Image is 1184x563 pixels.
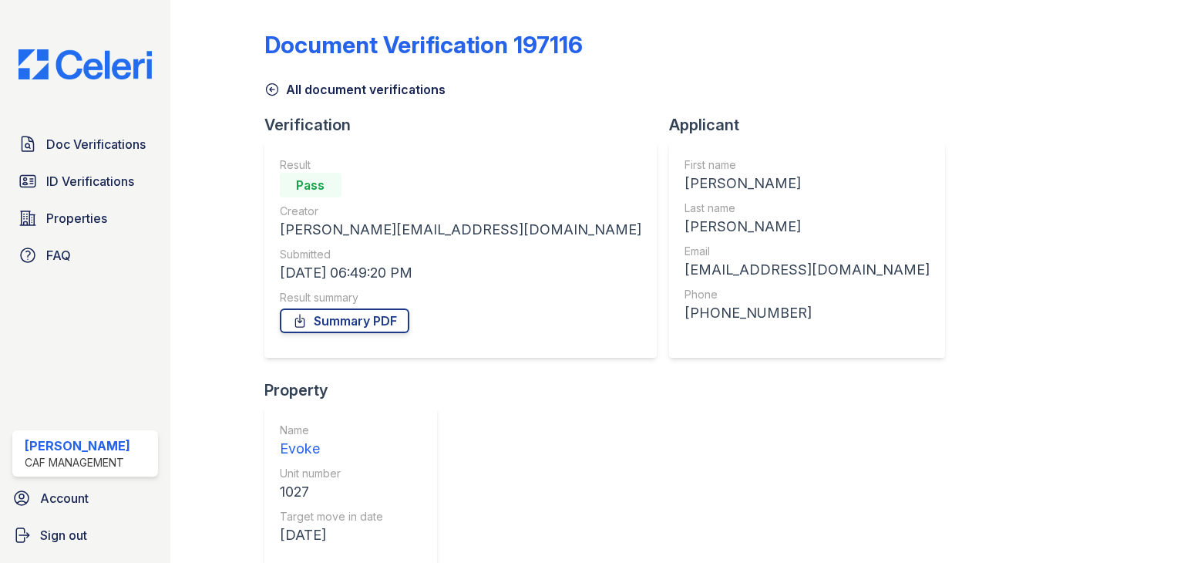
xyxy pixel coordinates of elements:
a: Properties [12,203,158,234]
div: Unit number [280,466,383,481]
a: All document verifications [264,80,446,99]
div: [DATE] [280,524,383,546]
div: First name [684,157,930,173]
div: [EMAIL_ADDRESS][DOMAIN_NAME] [684,259,930,281]
div: Result summary [280,290,641,305]
div: [DATE] 06:49:20 PM [280,262,641,284]
div: Result [280,157,641,173]
div: Target move in date [280,509,383,524]
div: Property [264,379,449,401]
div: [PERSON_NAME] [684,173,930,194]
a: Doc Verifications [12,129,158,160]
div: Document Verification 197116 [264,31,583,59]
div: Creator [280,204,641,219]
span: ID Verifications [46,172,134,190]
a: FAQ [12,240,158,271]
span: Properties [46,209,107,228]
div: Last name [684,201,930,216]
div: Verification [264,114,669,136]
div: [PERSON_NAME][EMAIL_ADDRESS][DOMAIN_NAME] [280,219,641,241]
a: Sign out [6,520,164,551]
span: Account [40,489,89,507]
div: Evoke [280,438,383,460]
a: ID Verifications [12,166,158,197]
div: 1027 [280,481,383,503]
div: Applicant [669,114,957,136]
div: [PERSON_NAME] [684,216,930,238]
a: Summary PDF [280,308,409,333]
div: Phone [684,287,930,302]
div: CAF Management [25,455,130,470]
span: Doc Verifications [46,135,146,153]
img: CE_Logo_Blue-a8612792a0a2168367f1c8372b55b34899dd931a85d93a1a3d3e32e68fde9ad4.png [6,49,164,79]
div: Email [684,244,930,259]
div: [PHONE_NUMBER] [684,302,930,324]
div: Pass [280,173,341,197]
div: Submitted [280,247,641,262]
a: Account [6,483,164,514]
div: [PERSON_NAME] [25,437,130,455]
div: Name [280,423,383,438]
span: Sign out [40,526,87,544]
span: FAQ [46,246,71,265]
a: Name Evoke [280,423,383,460]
